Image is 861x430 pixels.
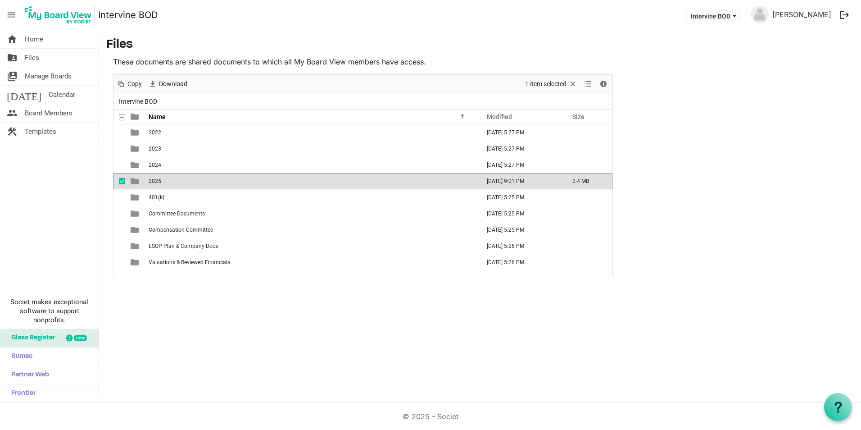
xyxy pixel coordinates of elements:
[403,412,458,421] a: © 2025 - Societ
[7,30,18,48] span: home
[563,141,612,157] td: is template cell column header Size
[477,157,563,173] td: August 11, 2025 5:27 PM column header Modified
[563,222,612,238] td: is template cell column header Size
[22,4,95,26] img: My Board View Logo
[477,238,563,254] td: August 11, 2025 5:26 PM column header Modified
[113,173,125,189] td: checkbox
[7,49,18,67] span: folder_shared
[596,75,611,94] div: Details
[146,206,477,222] td: Committee Documents is template cell column header Name
[98,6,158,24] a: Intervine BOD
[149,146,161,152] span: 2023
[7,329,55,347] span: Glass Register
[149,113,166,120] span: Name
[125,124,146,141] td: is template cell column header type
[113,157,125,173] td: checkbox
[563,238,612,254] td: is template cell column header Size
[49,86,75,104] span: Calendar
[146,238,477,254] td: ESOP Plan & Company Docs is template cell column header Name
[125,189,146,206] td: is template cell column header type
[572,113,585,120] span: Size
[580,75,596,94] div: View
[25,30,43,48] span: Home
[563,254,612,270] td: is template cell column header Size
[769,5,835,23] a: [PERSON_NAME]
[25,104,73,122] span: Board Members
[7,384,36,403] span: Frontier
[146,173,477,189] td: 2025 is template cell column header Name
[149,194,164,201] span: 401(k)
[7,366,49,384] span: Partner Web
[113,124,125,141] td: checkbox
[149,162,161,168] span: 2024
[147,78,189,90] button: Download
[524,78,579,90] button: Selection
[3,6,20,23] span: menu
[125,254,146,270] td: is template cell column header type
[113,222,125,238] td: checkbox
[149,210,205,217] span: Committee Documents
[149,259,230,265] span: Valuations & Reviewed Financials
[7,123,18,141] span: construction
[113,141,125,157] td: checkbox
[146,124,477,141] td: 2022 is template cell column header Name
[477,206,563,222] td: August 11, 2025 5:25 PM column header Modified
[685,9,742,22] button: Intervine BOD dropdownbutton
[522,75,580,94] div: Clear selection
[598,78,610,90] button: Details
[113,189,125,206] td: checkbox
[22,4,98,26] a: My Board View Logo
[113,254,125,270] td: checkbox
[125,206,146,222] td: is template cell column header type
[113,238,125,254] td: checkbox
[149,178,161,184] span: 2025
[4,297,95,325] span: Societ makes exceptional software to support nonprofits.
[149,243,218,249] span: ESOP Plan & Company Docs
[146,254,477,270] td: Valuations & Reviewed Financials is template cell column header Name
[582,78,593,90] button: View dropdownbutton
[125,141,146,157] td: is template cell column header type
[7,86,41,104] span: [DATE]
[477,189,563,206] td: August 11, 2025 5:25 PM column header Modified
[149,227,213,233] span: Compensation Committee
[835,5,854,24] button: logout
[146,141,477,157] td: 2023 is template cell column header Name
[563,124,612,141] td: is template cell column header Size
[477,254,563,270] td: August 11, 2025 5:26 PM column header Modified
[477,141,563,157] td: August 11, 2025 5:27 PM column header Modified
[477,222,563,238] td: August 11, 2025 5:25 PM column header Modified
[149,129,161,136] span: 2022
[7,348,32,366] span: Sumac
[524,78,567,90] span: 1 item selected
[563,206,612,222] td: is template cell column header Size
[74,335,87,341] div: new
[127,78,143,90] span: Copy
[115,78,144,90] button: Copy
[146,189,477,206] td: 401(k) is template cell column header Name
[125,173,146,189] td: is template cell column header type
[113,206,125,222] td: checkbox
[477,173,563,189] td: September 23, 2025 9:01 PM column header Modified
[158,78,188,90] span: Download
[145,75,190,94] div: Download
[125,238,146,254] td: is template cell column header type
[146,222,477,238] td: Compensation Committee is template cell column header Name
[563,157,612,173] td: is template cell column header Size
[113,75,145,94] div: Copy
[25,49,39,67] span: Files
[106,37,854,53] h3: Files
[125,157,146,173] td: is template cell column header type
[25,123,56,141] span: Templates
[477,124,563,141] td: August 11, 2025 5:27 PM column header Modified
[563,189,612,206] td: is template cell column header Size
[25,67,72,85] span: Manage Boards
[7,67,18,85] span: switch_account
[113,56,613,67] p: These documents are shared documents to which all My Board View members have access.
[125,222,146,238] td: is template cell column header type
[487,113,512,120] span: Modified
[563,173,612,189] td: 2.4 MB is template cell column header Size
[751,5,769,23] img: no-profile-picture.svg
[146,157,477,173] td: 2024 is template cell column header Name
[117,96,159,107] span: Intervine BOD
[7,104,18,122] span: people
